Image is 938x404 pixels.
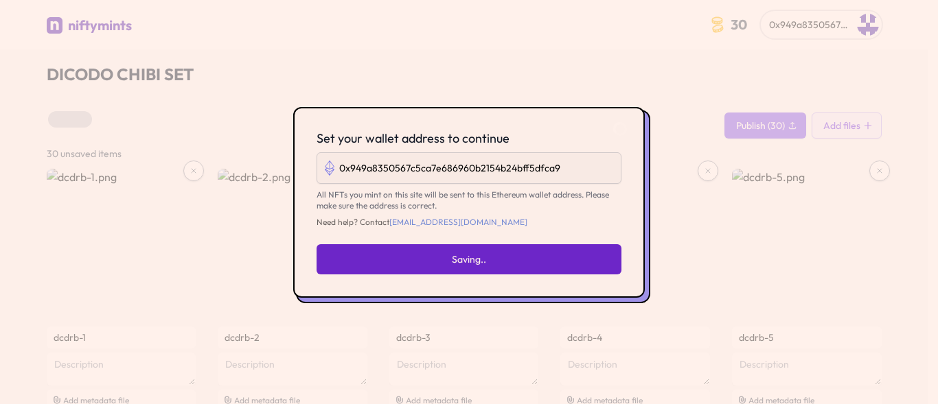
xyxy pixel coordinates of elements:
span: Need help? Contact [317,217,621,228]
p: All NFTs you mint on this site will be sent to this Ethereum wallet address. Please make sure the... [317,189,621,211]
button: Saving.. [317,244,621,274]
a: [EMAIL_ADDRESS][DOMAIN_NAME] [389,217,527,227]
input: 0x000000000000000000000000000000000 [317,152,621,184]
span: Saving.. [452,252,486,266]
span: Set your wallet address to continue [317,130,510,146]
